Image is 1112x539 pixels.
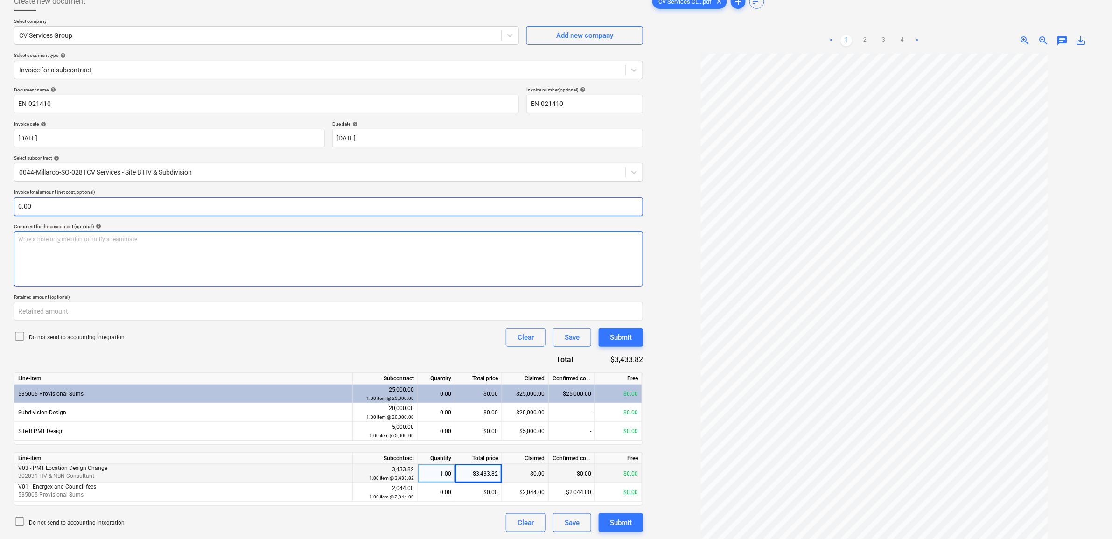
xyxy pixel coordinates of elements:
[18,473,94,480] span: 302031 HV & NBN Consultant
[455,385,502,403] div: $0.00
[369,433,414,438] small: 1.00 item @ 5,000.00
[455,464,502,483] div: $3,433.82
[553,513,591,532] button: Save
[357,423,414,440] div: 5,000.00
[14,52,643,58] div: Select document type
[49,87,56,92] span: help
[599,328,643,347] button: Submit
[357,385,414,403] div: 25,000.00
[549,373,595,385] div: Confirmed costs
[565,517,580,529] div: Save
[610,517,632,529] div: Submit
[518,517,534,529] div: Clear
[357,484,414,501] div: 2,044.00
[18,409,66,416] span: Subdivision Design
[595,464,642,483] div: $0.00
[526,95,643,113] input: Invoice number
[599,513,643,532] button: Submit
[578,87,586,92] span: help
[549,464,595,483] div: $0.00
[357,404,414,421] div: 20,000.00
[332,129,643,147] input: Due date not specified
[357,465,414,483] div: 3,433.82
[522,354,588,365] div: Total
[549,483,595,502] div: $2,044.00
[595,373,642,385] div: Free
[878,35,889,46] a: Page 3
[39,121,46,127] span: help
[502,464,549,483] div: $0.00
[595,422,642,441] div: $0.00
[455,453,502,464] div: Total price
[14,197,643,216] input: Invoice total amount (net cost, optional)
[556,29,613,42] div: Add new company
[369,476,414,481] small: 1.00 item @ 3,433.82
[58,53,66,58] span: help
[502,373,549,385] div: Claimed
[14,155,643,161] div: Select subcontract
[1076,35,1087,46] span: save_alt
[1038,35,1049,46] span: zoom_out
[455,483,502,502] div: $0.00
[366,396,414,401] small: 1.00 item @ 25,000.00
[14,294,643,302] p: Retained amount (optional)
[455,373,502,385] div: Total price
[502,453,549,464] div: Claimed
[14,373,353,385] div: Line-item
[518,331,534,343] div: Clear
[350,121,358,127] span: help
[422,483,451,502] div: 0.00
[455,422,502,441] div: $0.00
[502,422,549,441] div: $5,000.00
[841,35,852,46] a: Page 1 is your current page
[455,403,502,422] div: $0.00
[14,87,519,93] div: Document name
[422,403,451,422] div: 0.00
[506,513,546,532] button: Clear
[14,18,519,26] p: Select company
[353,453,418,464] div: Subcontract
[29,334,125,342] p: Do not send to accounting integration
[29,519,125,527] p: Do not send to accounting integration
[502,403,549,422] div: $20,000.00
[418,373,455,385] div: Quantity
[610,331,632,343] div: Submit
[549,453,595,464] div: Confirmed costs
[549,385,595,403] div: $25,000.00
[549,422,595,441] div: -
[595,385,642,403] div: $0.00
[14,189,643,197] p: Invoice total amount (net cost, optional)
[422,385,451,403] div: 0.00
[14,302,643,321] input: Retained amount
[14,121,325,127] div: Invoice date
[553,328,591,347] button: Save
[14,453,353,464] div: Line-item
[595,483,642,502] div: $0.00
[94,224,101,229] span: help
[14,224,643,230] div: Comment for the accountant (optional)
[18,483,96,490] span: V01 - Energex and Council fees
[18,465,107,471] span: V03 - PMT Location Design Change
[418,453,455,464] div: Quantity
[1020,35,1031,46] span: zoom_in
[526,87,643,93] div: Invoice number (optional)
[502,483,549,502] div: $2,044.00
[422,464,451,483] div: 1.00
[526,26,643,45] button: Add new company
[369,494,414,499] small: 1.00 item @ 2,044.00
[826,35,837,46] a: Previous page
[595,453,642,464] div: Free
[14,95,519,113] input: Document name
[912,35,923,46] a: Next page
[588,354,643,365] div: $3,433.82
[18,492,84,498] span: 535005 Provisional Sums
[18,428,64,434] span: Site B PMT Design
[506,328,546,347] button: Clear
[366,414,414,420] small: 1.00 item @ 20,000.00
[502,385,549,403] div: $25,000.00
[549,403,595,422] div: -
[18,391,84,397] span: 535005 Provisional Sums
[595,403,642,422] div: $0.00
[332,121,643,127] div: Due date
[1057,35,1068,46] span: chat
